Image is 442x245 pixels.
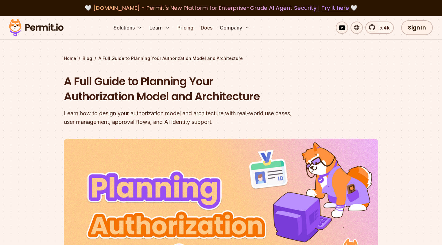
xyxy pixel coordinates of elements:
a: Pricing [175,22,196,34]
button: Solutions [111,22,145,34]
div: 🤍 🤍 [15,4,427,12]
div: / / [64,55,378,61]
a: Sign In [401,20,433,35]
h1: A Full Guide to Planning Your Authorization Model and Architecture [64,74,300,104]
span: [DOMAIN_NAME] - Permit's New Platform for Enterprise-Grade AI Agent Security | [93,4,349,12]
a: Docs [198,22,215,34]
button: Company [217,22,252,34]
img: Permit logo [6,17,66,38]
a: Try it here [321,4,349,12]
a: Blog [83,55,92,61]
a: Home [64,55,76,61]
span: 5.4k [376,24,390,31]
button: Learn [147,22,173,34]
div: Learn how to design your authorization model and architecture with real-world use cases, user man... [64,109,300,126]
a: 5.4k [365,22,394,34]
